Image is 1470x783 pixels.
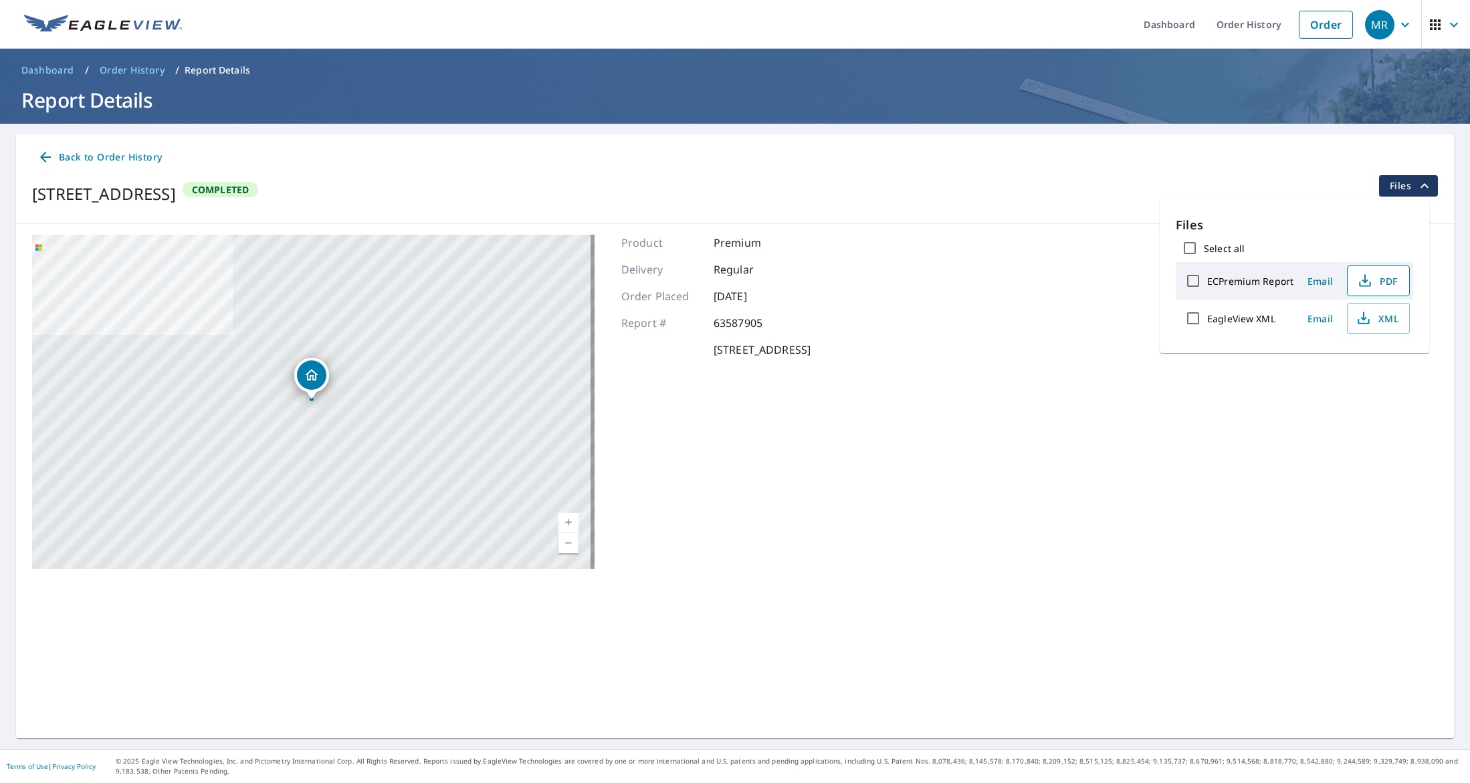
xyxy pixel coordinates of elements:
div: [STREET_ADDRESS] [32,182,176,206]
p: Regular [714,261,794,277]
p: Order Placed [621,288,702,304]
img: EV Logo [24,15,182,35]
a: Dashboard [16,60,80,81]
button: PDF [1347,265,1410,296]
div: Dropped pin, building 1, Residential property, 1847 SW 24th Ave Fort Lauderdale, FL 33312 [294,358,329,399]
p: Premium [714,235,794,251]
span: PDF [1356,273,1398,289]
li: / [175,62,179,78]
a: Order History [94,60,170,81]
span: Dashboard [21,64,74,77]
a: Order [1299,11,1353,39]
p: 63587905 [714,315,794,331]
a: Back to Order History [32,145,167,170]
span: Email [1304,275,1336,288]
label: Select all [1204,242,1245,255]
div: MR [1365,10,1394,39]
label: EagleView XML [1207,312,1275,325]
p: Report # [621,315,702,331]
a: Terms of Use [7,762,48,771]
label: ECPremium Report [1207,275,1293,288]
a: Current Level 17, Zoom In [558,513,579,533]
p: © 2025 Eagle View Technologies, Inc. and Pictometry International Corp. All Rights Reserved. Repo... [116,756,1463,776]
nav: breadcrumb [16,60,1454,81]
span: Email [1304,312,1336,325]
a: Privacy Policy [52,762,96,771]
span: Files [1390,178,1433,194]
span: Completed [184,183,257,196]
li: / [85,62,89,78]
p: [DATE] [714,288,794,304]
button: XML [1347,303,1410,334]
p: | [7,762,96,770]
button: Email [1299,271,1342,292]
p: Product [621,235,702,251]
p: Files [1176,216,1413,234]
p: Delivery [621,261,702,277]
p: [STREET_ADDRESS] [714,342,811,358]
span: XML [1356,310,1398,326]
button: filesDropdownBtn-63587905 [1378,175,1438,197]
span: Order History [100,64,165,77]
button: Email [1299,308,1342,329]
h1: Report Details [16,86,1454,114]
a: Current Level 17, Zoom Out [558,533,579,553]
p: Report Details [185,64,250,77]
span: Back to Order History [37,149,162,166]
